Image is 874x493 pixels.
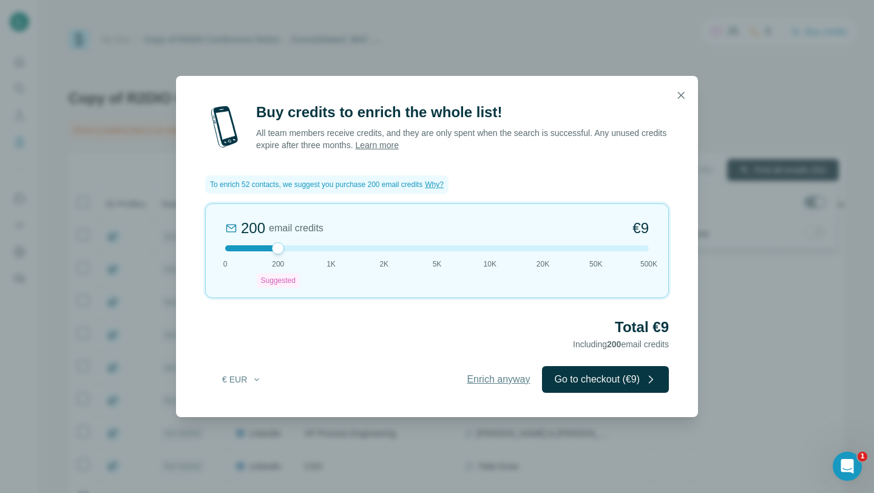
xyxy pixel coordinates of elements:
[205,318,669,337] h2: Total €9
[241,219,265,238] div: 200
[257,273,299,288] div: Suggested
[256,127,669,151] p: All team members receive credits, and they are only spent when the search is successful. Any unus...
[573,339,669,349] span: Including email credits
[537,259,549,270] span: 20K
[640,259,657,270] span: 500K
[214,369,270,390] button: € EUR
[589,259,602,270] span: 50K
[607,339,621,349] span: 200
[542,366,669,393] button: Go to checkout (€9)
[205,103,244,151] img: mobile-phone
[425,180,444,189] span: Why?
[632,219,649,238] span: €9
[833,452,862,481] iframe: Intercom live chat
[433,259,442,270] span: 5K
[379,259,388,270] span: 2K
[210,179,422,190] span: To enrich 52 contacts, we suggest you purchase 200 email credits
[467,372,530,387] span: Enrich anyway
[269,221,324,236] span: email credits
[355,140,399,150] a: Learn more
[327,259,336,270] span: 1K
[272,259,284,270] span: 200
[455,366,542,393] button: Enrich anyway
[484,259,496,270] span: 10K
[858,452,867,461] span: 1
[223,259,228,270] span: 0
